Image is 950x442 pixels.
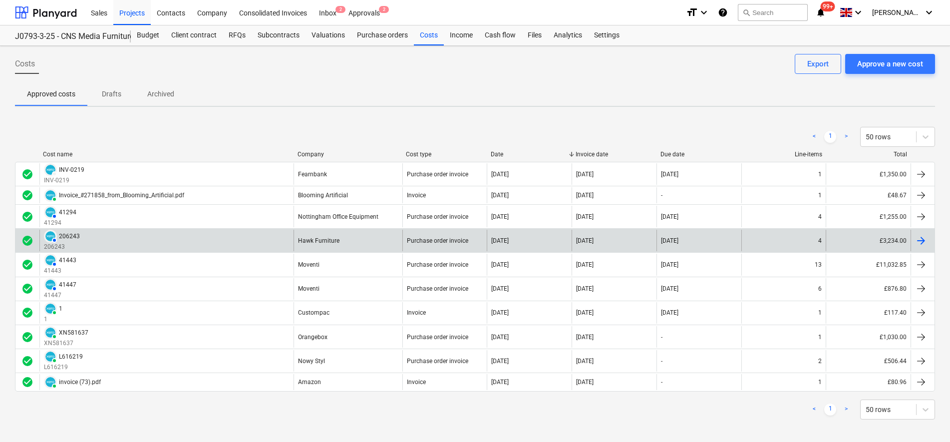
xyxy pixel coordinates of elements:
[818,237,822,244] div: 4
[407,261,468,268] div: Purchase order invoice
[45,190,55,200] img: xero.svg
[808,404,820,416] a: Previous page
[298,379,321,386] div: Amazon
[59,281,76,288] div: 41447
[44,302,57,315] div: Invoice has been synced with Xero and its status is currently PAID
[479,25,522,45] a: Cash flow
[588,25,626,45] a: Settings
[818,358,822,365] div: 2
[818,309,822,316] div: 1
[826,326,911,348] div: £1,030.00
[576,213,594,220] div: [DATE]
[661,285,678,292] div: [DATE]
[44,315,62,324] p: 1
[298,192,348,199] div: Blooming Artificial
[21,168,33,180] span: check_circle
[576,334,594,341] div: [DATE]
[21,331,33,343] span: check_circle
[491,151,568,158] div: Date
[407,192,426,199] div: Invoice
[21,235,33,247] span: check_circle
[21,211,33,223] span: check_circle
[661,192,662,199] div: -
[298,237,339,244] div: Hawk Furniture
[407,379,426,386] div: Invoice
[306,25,351,45] a: Valuations
[44,376,57,389] div: Invoice has been synced with Xero and its status is currently PAID
[491,379,509,386] div: [DATE]
[738,4,808,21] button: Search
[44,291,76,300] p: 41447
[872,8,922,16] span: [PERSON_NAME]
[576,358,594,365] div: [DATE]
[407,213,468,220] div: Purchase order invoice
[444,25,479,45] a: Income
[131,25,165,45] div: Budget
[522,25,548,45] a: Files
[900,394,950,442] div: Chat Widget
[298,309,329,316] div: Custompac
[44,219,76,227] p: 41294
[59,305,62,312] div: 1
[43,151,290,158] div: Cost name
[414,25,444,45] a: Costs
[59,379,101,386] div: invoice (73).pdf
[45,207,55,217] img: xero.svg
[15,31,119,42] div: J0793-3-25 - CNS Media Furniture - J0793-3-25
[818,285,822,292] div: 6
[298,285,319,292] div: Moventi
[44,267,76,275] p: 41443
[576,309,594,316] div: [DATE]
[351,25,414,45] a: Purchase orders
[27,89,75,99] p: Approved costs
[406,151,483,158] div: Cost type
[407,285,468,292] div: Purchase order invoice
[335,6,345,13] span: 2
[59,353,83,360] div: L616219
[576,192,594,199] div: [DATE]
[491,285,509,292] div: [DATE]
[661,334,662,341] div: -
[298,358,325,365] div: Nowy Styl
[576,237,594,244] div: [DATE]
[826,254,911,275] div: £11,032.85
[21,355,33,367] span: check_circle
[99,89,123,99] p: Drafts
[807,57,829,70] div: Export
[491,309,509,316] div: [DATE]
[21,283,33,295] span: check_circle
[491,192,509,199] div: [DATE]
[223,25,252,45] a: RFQs
[59,329,88,336] div: XN581637
[252,25,306,45] div: Subcontracts
[661,358,662,365] div: -
[818,334,822,341] div: 1
[44,326,57,339] div: Invoice has been synced with Xero and its status is currently PAID
[21,189,33,201] div: Invoice was approved
[15,58,35,70] span: Costs
[661,379,662,386] div: -
[576,261,594,268] div: [DATE]
[845,54,935,74] button: Approve a new cost
[661,237,678,244] div: [DATE]
[407,171,468,178] div: Purchase order invoice
[698,6,710,18] i: keyboard_arrow_down
[491,171,509,178] div: [DATE]
[21,168,33,180] div: Invoice was approved
[59,166,84,173] div: INV-0219
[45,304,55,314] img: xero.svg
[742,8,750,16] span: search
[44,206,57,219] div: Invoice has been synced with Xero and its status is currently AUTHORISED
[826,350,911,372] div: £506.44
[818,213,822,220] div: 4
[686,6,698,18] i: format_size
[44,339,88,348] p: XN581637
[745,151,822,158] div: Line-items
[576,285,594,292] div: [DATE]
[44,350,57,363] div: Invoice has been synced with Xero and its status is currently PAID
[661,213,678,220] div: [DATE]
[298,334,327,341] div: Orangebox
